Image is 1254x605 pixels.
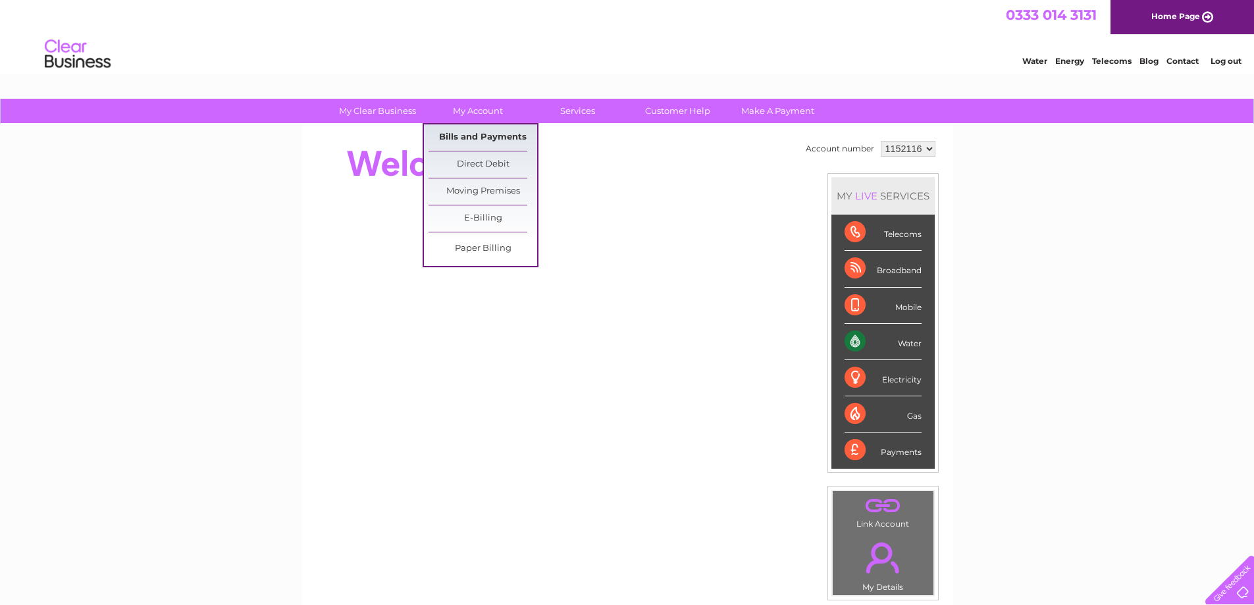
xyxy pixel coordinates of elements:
[802,138,877,160] td: Account number
[845,433,922,468] div: Payments
[723,99,832,123] a: Make A Payment
[523,99,632,123] a: Services
[1166,56,1199,66] a: Contact
[845,360,922,396] div: Electricity
[832,490,934,532] td: Link Account
[429,151,537,178] a: Direct Debit
[429,124,537,151] a: Bills and Payments
[836,494,930,517] a: .
[836,535,930,581] a: .
[423,99,532,123] a: My Account
[852,190,880,202] div: LIVE
[832,531,934,596] td: My Details
[1006,7,1097,23] a: 0333 014 3131
[429,178,537,205] a: Moving Premises
[44,34,111,74] img: logo.png
[845,215,922,251] div: Telecoms
[317,7,939,64] div: Clear Business is a trading name of Verastar Limited (registered in [GEOGRAPHIC_DATA] No. 3667643...
[1055,56,1084,66] a: Energy
[1211,56,1241,66] a: Log out
[1139,56,1159,66] a: Blog
[845,251,922,287] div: Broadband
[845,324,922,360] div: Water
[845,396,922,433] div: Gas
[831,177,935,215] div: MY SERVICES
[1092,56,1132,66] a: Telecoms
[429,236,537,262] a: Paper Billing
[845,288,922,324] div: Mobile
[623,99,732,123] a: Customer Help
[323,99,432,123] a: My Clear Business
[429,205,537,232] a: E-Billing
[1022,56,1047,66] a: Water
